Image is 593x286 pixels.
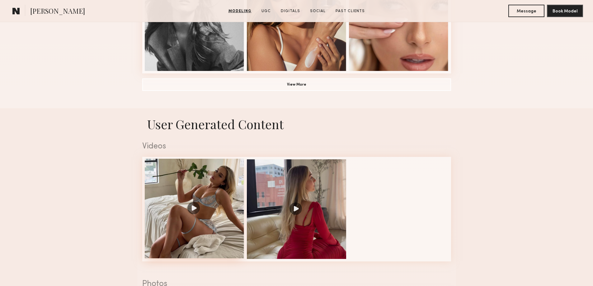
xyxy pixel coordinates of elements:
[30,6,85,17] span: [PERSON_NAME]
[547,5,583,17] button: Book Model
[142,78,451,91] button: View More
[226,8,254,14] a: Modeling
[508,5,544,17] button: Message
[137,116,456,132] h1: User Generated Content
[333,8,367,14] a: Past Clients
[259,8,273,14] a: UGC
[278,8,303,14] a: Digitals
[308,8,328,14] a: Social
[142,143,451,151] div: Videos
[547,8,583,13] a: Book Model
